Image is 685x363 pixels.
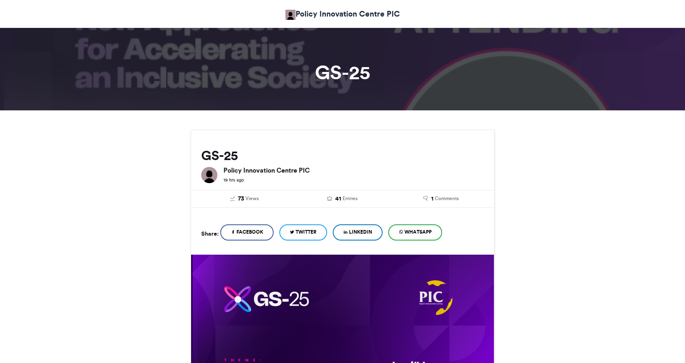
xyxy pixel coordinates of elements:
h6: Policy Innovation Centre PIC [223,167,484,173]
a: Facebook [220,224,274,241]
a: LinkedIn [333,224,383,241]
h5: Share: [201,228,219,239]
h2: GS-25 [201,148,484,163]
a: 73 Views [201,194,287,203]
span: Comments [435,195,459,202]
img: Policy Innovation Centre PIC [201,167,217,183]
a: 1 Comments [398,194,484,203]
a: WhatsApp [388,224,442,241]
a: 41 Entries [300,194,386,203]
span: Views [245,195,259,202]
a: Twitter [279,224,327,241]
h1: GS-25 [118,63,567,82]
small: 19 hrs ago [223,177,244,183]
img: Policy Innovation Centre PIC [285,10,296,20]
span: LinkedIn [349,228,372,236]
span: Twitter [296,228,317,236]
span: WhatsApp [404,228,432,236]
span: 41 [335,194,341,203]
span: 1 [431,194,434,203]
span: 73 [238,194,244,203]
a: Policy Innovation Centre PIC [285,8,400,20]
span: Entries [342,195,357,202]
span: Facebook [236,228,263,236]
